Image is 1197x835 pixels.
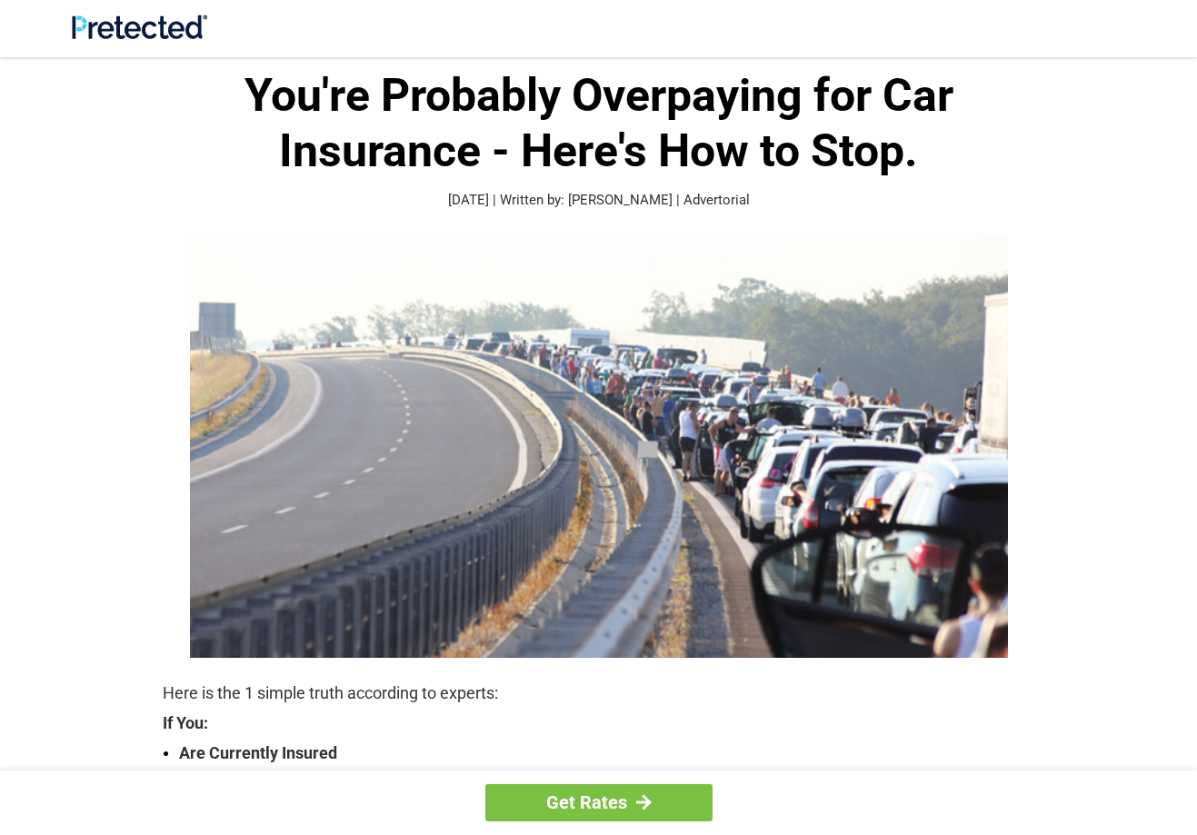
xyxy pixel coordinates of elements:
[72,25,207,43] a: Site Logo
[72,15,207,39] img: Site Logo
[485,784,713,821] a: Get Rates
[163,68,1035,179] h1: You're Probably Overpaying for Car Insurance - Here's How to Stop.
[179,741,1035,766] strong: Are Currently Insured
[179,766,1035,791] strong: Are Over The Age Of [DEMOGRAPHIC_DATA]
[163,715,1035,731] strong: If You:
[163,681,1035,706] p: Here is the 1 simple truth according to experts:
[163,190,1035,211] p: [DATE] | Written by: [PERSON_NAME] | Advertorial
